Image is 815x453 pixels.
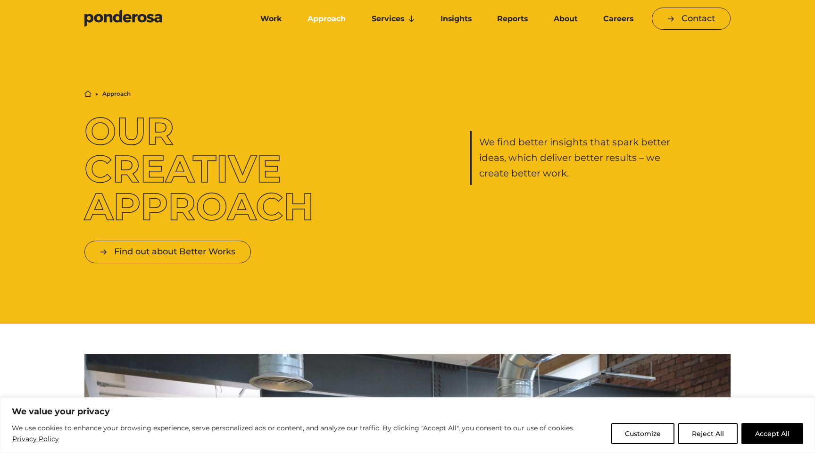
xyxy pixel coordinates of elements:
[486,9,539,29] a: Reports
[95,91,99,97] li: ▶︎
[12,433,59,445] a: Privacy Policy
[84,90,91,97] a: Home
[479,134,676,181] p: We find better insights that spark better ideas, which deliver better results – we create better ...
[678,423,738,444] button: Reject All
[102,91,131,97] li: Approach
[652,8,731,30] a: Contact
[592,9,644,29] a: Careers
[249,9,293,29] a: Work
[361,9,426,29] a: Services
[297,9,357,29] a: Approach
[12,406,803,417] p: We value your privacy
[84,9,235,28] a: Go to homepage
[741,423,803,444] button: Accept All
[12,423,604,445] p: We use cookies to enhance your browsing experience, serve personalized ads or content, and analyz...
[430,9,482,29] a: Insights
[84,112,345,226] h1: Our Creative Approach
[84,241,251,263] a: Find out about Better Works
[611,423,674,444] button: Customize
[542,9,588,29] a: About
